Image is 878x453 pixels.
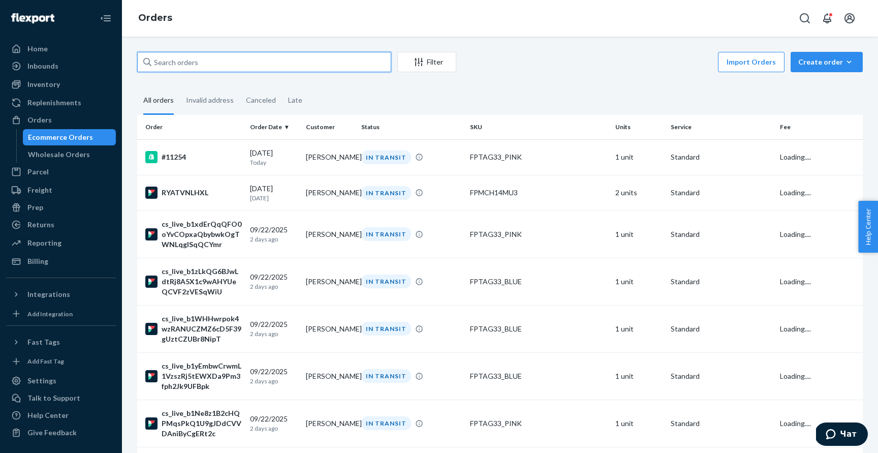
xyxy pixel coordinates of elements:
td: 1 unit [611,139,667,175]
td: Loading.... [776,400,863,447]
div: 09/22/2025 [250,414,297,433]
div: FPTAG33_BLUE [470,277,607,287]
td: 1 unit [611,400,667,447]
div: RYATVNLHXL [145,187,242,199]
td: [PERSON_NAME] [302,139,357,175]
div: cs_live_b1Ne8z1B2cHQPMqsPkQ1U9gJDdCVVDAniByCgERt2c [145,408,242,439]
button: Talk to Support [6,390,116,406]
div: Late [288,87,302,113]
th: Fee [776,115,863,139]
div: Settings [27,376,56,386]
div: IN TRANSIT [361,275,411,288]
p: 2 days ago [250,424,297,433]
div: cs_live_b1xdErQqQFO0oYvCOpxaQbybwkOgTWNLqgISqQCYmr [145,219,242,250]
a: Replenishments [6,95,116,111]
td: [PERSON_NAME] [302,258,357,305]
div: All orders [143,87,174,115]
th: SKU [466,115,611,139]
div: #11254 [145,151,242,163]
button: Import Orders [718,52,785,72]
div: Prep [27,202,43,213]
div: 09/22/2025 [250,225,297,244]
p: 2 days ago [250,377,297,385]
p: Standard [671,229,771,239]
div: Add Fast Tag [27,357,64,366]
div: FPMCH14MU3 [470,188,607,198]
td: Loading.... [776,305,863,352]
div: 09/22/2025 [250,367,297,385]
button: Open notifications [817,8,837,28]
td: Loading.... [776,210,863,258]
a: Ecommerce Orders [23,129,116,145]
a: Orders [138,12,172,23]
p: Today [250,158,297,167]
div: cs_live_b1zLkQG6BJwLdtRj8A5X1c9wAHYUeQCVF2zVESqWiU [145,266,242,297]
td: 2 units [611,175,667,210]
a: Inbounds [6,58,116,74]
p: Standard [671,152,771,162]
a: Settings [6,373,116,389]
th: Status [357,115,466,139]
img: Flexport logo [11,13,54,23]
p: 2 days ago [250,282,297,291]
a: Billing [6,253,116,269]
div: 09/22/2025 [250,272,297,291]
button: Close Navigation [96,8,116,28]
div: IN TRANSIT [361,369,411,383]
th: Units [611,115,667,139]
p: 2 days ago [250,235,297,244]
button: Open account menu [839,8,860,28]
a: Home [6,41,116,57]
div: FPTAG33_BLUE [470,324,607,334]
p: [DATE] [250,194,297,202]
td: 1 unit [611,258,667,305]
div: Reporting [27,238,61,248]
p: Standard [671,324,771,334]
td: 1 unit [611,210,667,258]
div: Give Feedback [27,428,77,438]
button: Give Feedback [6,425,116,441]
td: Loading.... [776,175,863,210]
button: Integrations [6,286,116,303]
div: FPTAG33_PINK [470,229,607,239]
div: Customer [306,123,353,131]
td: Loading.... [776,139,863,175]
a: Inventory [6,76,116,93]
div: IN TRANSIT [361,186,411,200]
div: Canceled [246,87,276,113]
td: [PERSON_NAME] [302,352,357,400]
div: Ecommerce Orders [28,132,93,142]
div: 09/22/2025 [250,319,297,338]
div: Invalid address [186,87,234,113]
div: [DATE] [250,148,297,167]
td: Loading.... [776,352,863,400]
div: Wholesale Orders [28,149,90,160]
th: Service [667,115,775,139]
th: Order [137,115,246,139]
div: FPTAG33_PINK [470,152,607,162]
div: Billing [27,256,48,266]
ol: breadcrumbs [130,4,180,33]
iframe: Открывает виджет, в котором вы можете побеседовать в чате со своим агентом [816,422,868,448]
div: FPTAG33_BLUE [470,371,607,381]
div: Inbounds [27,61,58,71]
td: [PERSON_NAME] [302,175,357,210]
td: 1 unit [611,352,667,400]
div: cs_live_b1WHHwrpok4wzRANUCZMZ6cD5F39gUztCZUBr8NipT [145,314,242,344]
td: [PERSON_NAME] [302,305,357,352]
button: Fast Tags [6,334,116,350]
a: Wholesale Orders [23,146,116,163]
a: Prep [6,199,116,216]
div: Create order [798,57,855,67]
div: Orders [27,115,52,125]
a: Returns [6,217,116,233]
div: Returns [27,220,54,230]
button: Help Center [858,201,878,253]
p: Standard [671,418,771,429]
input: Search orders [137,52,391,72]
div: Talk to Support [27,393,80,403]
td: Loading.... [776,258,863,305]
div: Integrations [27,289,70,299]
a: Orders [6,112,116,128]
